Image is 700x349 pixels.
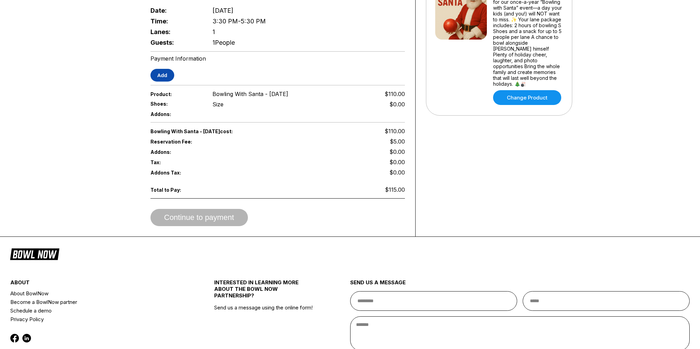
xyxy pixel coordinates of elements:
span: Addons: [150,111,201,117]
div: send us a message [350,279,690,291]
span: $110.00 [385,91,405,97]
span: Total to Pay: [150,187,201,193]
span: Addons Tax: [150,170,201,176]
span: Time: [150,18,201,25]
span: $0.00 [389,148,405,155]
span: $0.00 [389,159,405,166]
span: Reservation Fee: [150,139,278,145]
a: Schedule a demo [10,306,180,315]
span: Product: [150,91,201,97]
span: $0.00 [389,169,405,176]
span: Tax: [150,159,201,165]
span: Bowling With Santa - [DATE] cost: [150,128,278,134]
span: Shoes: [150,101,201,107]
div: about [10,279,180,289]
span: Bowling With Santa - [DATE] [212,91,288,97]
span: Date: [150,7,201,14]
a: Change Product [493,90,561,105]
span: $115.00 [385,186,405,193]
span: 3:30 PM - 5:30 PM [212,18,266,25]
a: About BowlNow [10,289,180,298]
span: Addons: [150,149,201,155]
span: Guests: [150,39,201,46]
div: $0.00 [389,101,405,108]
div: Size [212,101,223,108]
span: $5.00 [390,138,405,145]
span: $110.00 [385,128,405,135]
div: Payment Information [150,55,405,62]
a: Become a BowlNow partner [10,298,180,306]
span: Lanes: [150,28,201,35]
button: Add [150,69,174,82]
div: INTERESTED IN LEARNING MORE ABOUT THE BOWL NOW PARTNERSHIP? [214,279,316,304]
span: [DATE] [212,7,233,14]
span: 1 [212,28,215,35]
span: 1 People [212,39,235,46]
a: Privacy Policy [10,315,180,324]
